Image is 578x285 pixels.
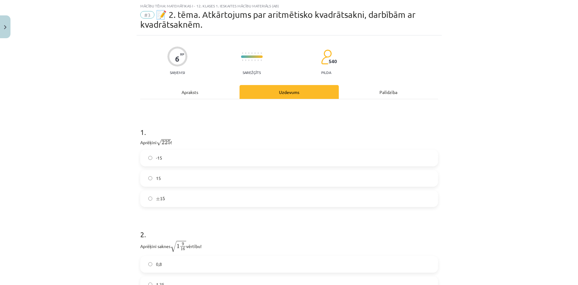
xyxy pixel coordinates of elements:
span: 15 [160,197,165,201]
img: icon-short-line-57e1e144782c952c97e751825c79c345078a6d821885a25fce030b3d8c18986b.svg [252,59,252,61]
span: 15 [156,175,161,181]
p: Saņemsi [167,70,187,75]
p: Sarežģīts [243,70,261,75]
span: 540 [329,59,337,64]
span: -15 [156,155,162,161]
span: √ [170,241,177,252]
img: icon-close-lesson-0947bae3869378f0d4975bcd49f059093ad1ed9edebbc8119c70593378902aed.svg [4,25,6,29]
input: -15 [148,156,152,160]
span: XP [180,52,184,56]
div: Mācību tēma: Matemātikas i - 12. klases 1. ieskaites mācību materiāls (ab) [140,4,438,8]
img: icon-short-line-57e1e144782c952c97e751825c79c345078a6d821885a25fce030b3d8c18986b.svg [245,59,246,61]
span: 📝 2. tēma. Atkārtojums par aritmētisko kvadrātsakni, darbībām ar kvadrātsaknēm. [140,10,416,30]
div: Apraksts [140,85,240,99]
span: 1 [177,244,180,248]
span: 225 [162,140,171,145]
input: 0,8 [148,262,152,266]
div: Palīdzība [339,85,438,99]
div: Uzdevums [240,85,339,99]
span: ± [156,197,160,201]
img: icon-short-line-57e1e144782c952c97e751825c79c345078a6d821885a25fce030b3d8c18986b.svg [245,52,246,54]
img: icon-short-line-57e1e144782c952c97e751825c79c345078a6d821885a25fce030b3d8c18986b.svg [252,52,252,54]
img: icon-short-line-57e1e144782c952c97e751825c79c345078a6d821885a25fce030b3d8c18986b.svg [248,59,249,61]
h1: 1 . [140,117,438,136]
span: #3 [140,11,154,18]
span: √ [157,139,162,146]
span: 9 [182,242,184,246]
p: Aprēķini ! [140,138,438,146]
span: 16 [181,247,185,250]
input: 15 [148,176,152,180]
img: students-c634bb4e5e11cddfef0936a35e636f08e4e9abd3cc4e673bd6f9a4125e45ecb1.svg [321,49,332,65]
h1: 2 . [140,219,438,238]
span: 0,8 [156,261,162,267]
div: 6 [175,55,179,63]
p: Aprēķini saknes vērtību! [140,240,438,252]
p: pilda [321,70,331,75]
img: icon-short-line-57e1e144782c952c97e751825c79c345078a6d821885a25fce030b3d8c18986b.svg [242,52,243,54]
img: icon-short-line-57e1e144782c952c97e751825c79c345078a6d821885a25fce030b3d8c18986b.svg [248,52,249,54]
img: icon-short-line-57e1e144782c952c97e751825c79c345078a6d821885a25fce030b3d8c18986b.svg [242,59,243,61]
